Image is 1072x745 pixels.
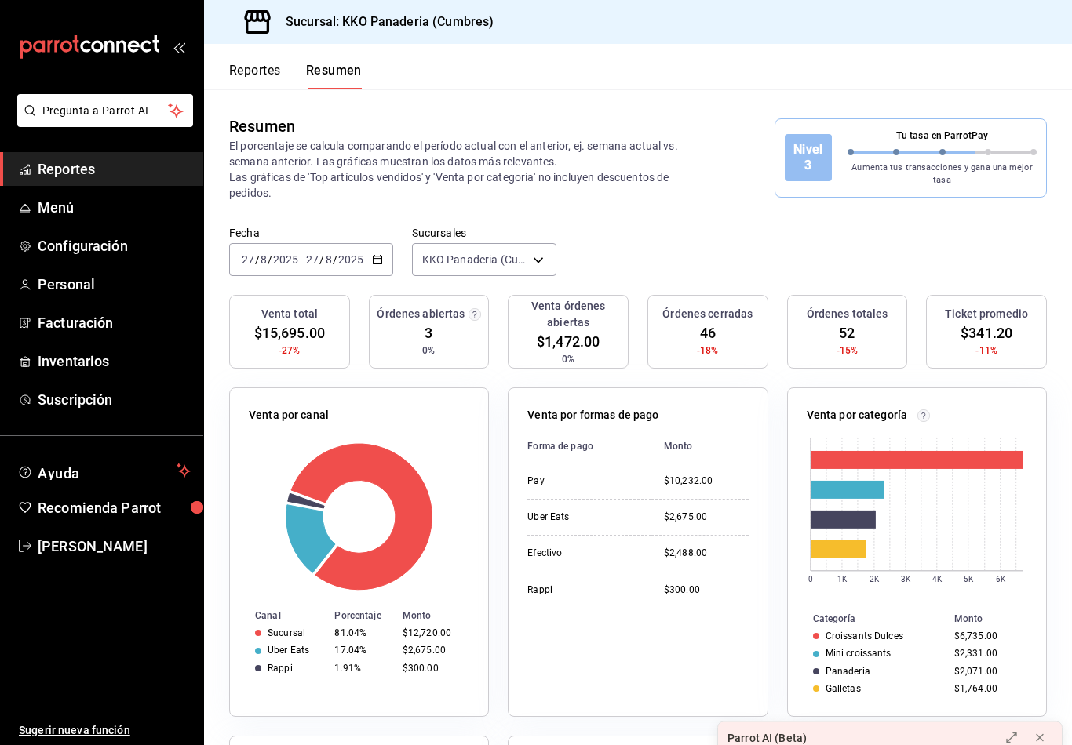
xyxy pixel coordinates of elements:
[229,227,393,238] label: Fecha
[273,13,494,31] h3: Sucursal: KKO Panaderia (Cumbres)
[229,114,295,138] div: Resumen
[42,103,169,119] span: Pregunta a Parrot AI
[901,575,911,583] text: 3K
[11,114,193,130] a: Pregunta a Parrot AI
[230,607,328,624] th: Canal
[38,461,170,480] span: Ayuda
[38,497,191,518] span: Recomienda Parrot
[664,547,749,560] div: $2,488.00
[651,430,749,463] th: Monto
[268,253,272,266] span: /
[268,663,293,674] div: Rappi
[975,343,997,358] span: -11%
[515,298,622,331] h3: Venta órdenes abiertas
[664,583,749,597] div: $300.00
[826,683,861,694] div: Galletas
[807,407,908,423] p: Venta por categoría
[932,575,943,583] text: 4K
[837,343,859,358] span: -15%
[337,253,364,266] input: ----
[664,474,749,488] div: $10,232.00
[261,306,318,322] h3: Venta total
[319,253,324,266] span: /
[255,253,260,266] span: /
[826,631,903,641] div: Croissants Dulces
[403,663,463,674] div: $300.00
[328,607,396,624] th: Porcentaje
[38,158,191,180] span: Reportes
[229,63,362,89] div: navigation tabs
[396,607,488,624] th: Monto
[229,63,281,89] button: Reportes
[412,227,556,238] label: Sucursales
[527,583,639,597] div: Rappi
[527,547,639,560] div: Efectivo
[848,129,1037,143] p: Tu tasa en ParrotPay
[961,322,1012,343] span: $341.20
[527,511,639,524] div: Uber Eats
[272,253,299,266] input: ----
[839,322,855,343] span: 52
[808,575,813,583] text: 0
[527,407,658,423] p: Venta por formas de pago
[403,645,463,656] div: $2,675.00
[697,343,719,358] span: -18%
[306,63,362,89] button: Resumen
[17,94,193,127] button: Pregunta a Parrot AI
[377,306,465,322] h3: Órdenes abiertas
[826,666,870,677] div: Panaderia
[954,666,1021,677] div: $2,071.00
[996,575,1006,583] text: 6K
[527,430,651,463] th: Forma de pago
[38,389,191,410] span: Suscripción
[403,627,463,638] div: $12,720.00
[848,162,1037,187] p: Aumenta tus transacciones y gana una mejor tasa
[38,351,191,372] span: Inventarios
[334,627,389,638] div: 81.04%
[562,352,574,366] span: 0%
[954,631,1021,641] div: $6,735.00
[38,274,191,295] span: Personal
[268,627,305,638] div: Sucursal
[334,663,389,674] div: 1.91%
[826,648,892,659] div: Mini croissants
[268,645,309,656] div: Uber Eats
[333,253,337,266] span: /
[241,253,255,266] input: --
[662,306,753,322] h3: Órdenes cerradas
[254,322,325,343] span: $15,695.00
[954,648,1021,659] div: $2,331.00
[954,683,1021,694] div: $1,764.00
[425,322,432,343] span: 3
[700,322,716,343] span: 46
[301,253,304,266] span: -
[537,331,600,352] span: $1,472.00
[807,306,888,322] h3: Órdenes totales
[325,253,333,266] input: --
[38,197,191,218] span: Menú
[19,722,191,739] span: Sugerir nueva función
[837,575,848,583] text: 1K
[173,41,185,53] button: open_drawer_menu
[964,575,974,583] text: 5K
[422,343,435,358] span: 0%
[260,253,268,266] input: --
[38,312,191,333] span: Facturación
[334,645,389,656] div: 17.04%
[948,610,1046,627] th: Monto
[664,511,749,524] div: $2,675.00
[279,343,301,358] span: -27%
[870,575,880,583] text: 2K
[945,306,1028,322] h3: Ticket promedio
[249,407,329,423] p: Venta por canal
[422,252,527,267] span: KKO Panaderia (Cumbres)
[38,536,191,557] span: [PERSON_NAME]
[305,253,319,266] input: --
[229,138,706,201] p: El porcentaje se calcula comparando el período actual con el anterior, ej. semana actual vs. sema...
[788,610,948,627] th: Categoría
[527,474,639,488] div: Pay
[785,134,832,181] div: Nivel 3
[38,235,191,256] span: Configuración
